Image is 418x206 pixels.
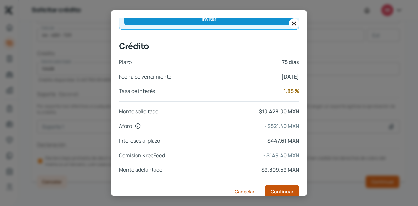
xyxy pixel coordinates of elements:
[202,17,216,21] span: Invitar
[134,57,299,67] span: 75 días
[119,136,160,146] span: Intereses al plazo
[163,136,299,146] span: $447.61 MXN
[271,189,293,194] span: Continuar
[161,107,299,116] span: $10,428.00 MXN
[235,189,254,194] span: Cancelar
[265,185,299,198] button: Continuar
[119,40,299,52] span: Crédito
[158,87,299,96] span: 1.85 %
[174,72,299,82] span: [DATE]
[119,72,171,82] span: Fecha de vencimiento
[119,121,132,131] span: Aforo
[144,121,299,131] span: - $521.40 MXN
[119,151,165,160] span: Comisión KredFeed
[230,185,260,198] button: Cancelar
[119,57,132,67] span: Plazo
[124,12,294,25] button: Invitar
[119,107,158,116] span: Monto solicitado
[119,87,155,96] span: Tasa de interés
[165,165,299,175] span: $9,309.59 MXN
[119,165,162,175] span: Monto adelantado
[168,151,299,160] span: - $149.40 MXN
